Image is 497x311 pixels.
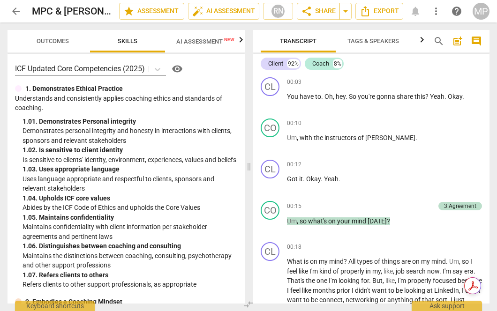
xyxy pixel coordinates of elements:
span: star [123,6,135,17]
span: 00:10 [287,119,301,127]
span: . [415,134,417,141]
span: connect [319,296,343,304]
button: MP [473,3,489,20]
span: hey [336,93,346,100]
span: instructors [324,134,358,141]
span: Transcript [280,37,316,44]
span: be [311,296,319,304]
span: Okay [306,175,321,183]
span: , [297,217,300,225]
a: Help [166,61,185,76]
span: that [422,296,436,304]
span: didn't [355,287,372,294]
button: Assessment [119,3,184,20]
span: 00:18 [287,243,301,251]
span: . [446,258,449,265]
span: Skills [118,37,137,44]
span: my [319,258,329,265]
span: types [357,258,374,265]
span: Outcomes [37,37,69,44]
span: mind [352,217,368,225]
span: your [337,217,352,225]
span: I'm [309,267,319,275]
p: Understands and consistently applies coaching ethics and standards of coaching. [15,94,237,113]
span: AI Assessment [192,6,255,17]
span: [PERSON_NAME] [365,134,415,141]
span: focused [433,277,458,284]
span: Yeah [324,175,339,183]
span: You [287,93,300,100]
span: Filler word [449,258,459,265]
span: are [401,258,412,265]
span: AI Assessment [176,38,234,45]
div: Coach [312,59,329,68]
button: Share [297,3,340,20]
div: Change speaker [261,118,279,137]
span: 00:03 [287,78,301,86]
span: the [314,134,324,141]
span: on [310,258,319,265]
span: All [348,258,357,265]
span: , [395,277,398,284]
span: share [301,6,312,17]
span: months [313,287,337,294]
span: So [349,93,358,100]
span: share [397,93,414,100]
span: job [396,267,406,275]
div: Client [268,59,283,68]
span: now [427,267,439,275]
span: , [333,93,336,100]
span: properly [340,267,366,275]
span: the [306,277,316,284]
span: I [451,296,454,304]
span: Filler word [287,134,297,141]
span: ? [425,93,430,100]
p: Is sensitive to clients' identity, environment, experiences, values and beliefs [23,155,237,165]
span: this [414,93,425,100]
span: prior [337,287,352,294]
span: sort [436,296,447,304]
span: with [300,134,314,141]
span: kind [319,267,333,275]
button: Sharing summary [339,3,352,20]
span: of [358,134,365,141]
span: anything [387,296,414,304]
span: like [302,287,313,294]
span: to [303,296,311,304]
div: Change speaker [261,242,279,261]
p: Demonstrates personal integrity and honesty in interactions with clients, sponsors and relevant s... [23,126,237,145]
div: Keyboard shortcuts [15,301,95,311]
div: 1. 02. Is sensitive to client identity [23,145,237,155]
span: . [462,93,464,100]
div: 1. 06. Distinguishes between coaching and consulting [23,241,237,251]
span: things [382,258,401,265]
p: Maintains the distinctions between coaching, consulting, psychotherapy and other support professions [23,251,237,270]
span: . [321,93,324,100]
span: so [462,258,470,265]
div: Change speaker [261,160,279,178]
span: , [381,267,384,275]
span: just [454,296,465,304]
span: search [406,267,427,275]
span: . [439,267,443,275]
span: visibility [172,63,183,74]
span: want [287,296,303,304]
button: RN [263,3,293,20]
p: Abides by the ICF Code of Ethics and upholds the Core Values [23,203,237,213]
span: want [372,287,388,294]
span: , [343,296,346,304]
span: one [316,277,329,284]
span: comment [471,36,482,47]
p: ICF Updated Core Competencies (2025) [15,63,145,74]
button: Export [355,3,403,20]
span: Got [287,175,299,183]
span: era [464,267,474,275]
span: help [451,6,462,17]
span: 00:12 [287,161,301,169]
span: Oh [324,93,333,100]
span: of [414,296,422,304]
div: 1. 04. Upholds ICF core values [23,193,237,203]
span: , [459,258,462,265]
span: . [321,175,324,183]
div: 92% [287,59,300,68]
